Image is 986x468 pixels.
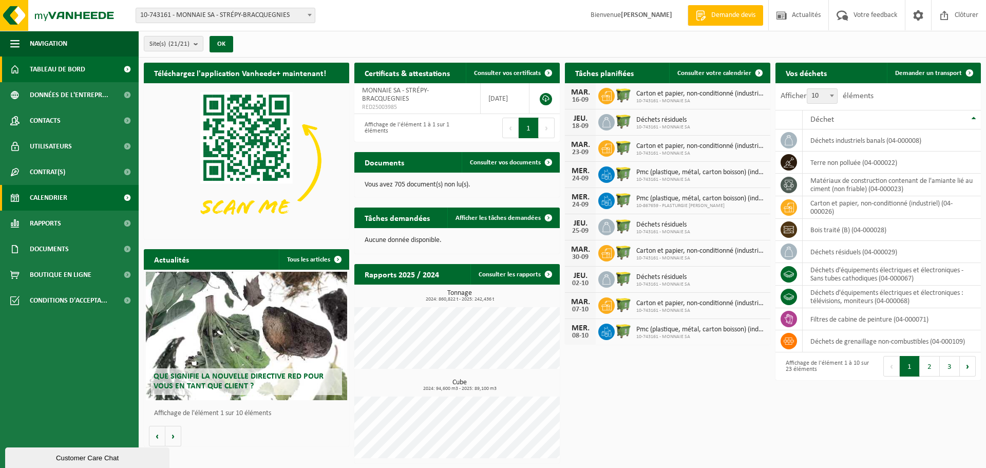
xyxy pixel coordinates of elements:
div: MAR. [570,141,591,149]
td: matériaux de construction contenant de l'amiante lié au ciment (non friable) (04-000023) [803,174,981,196]
a: Consulter votre calendrier [669,63,769,83]
h3: Tonnage [359,290,560,302]
a: Consulter vos certificats [466,63,559,83]
h2: Tâches demandées [354,208,440,228]
td: déchets résiduels (04-000029) [803,241,981,263]
img: WB-1100-HPE-GN-50 [615,139,632,156]
img: WB-1100-HPE-GN-50 [615,270,632,287]
div: MAR. [570,88,591,97]
span: 10-743161 - MONNAIE SA [636,334,765,340]
div: MER. [570,193,591,201]
button: 2 [920,356,940,377]
span: Contrat(s) [30,159,65,185]
span: 10-743161 - MONNAIE SA [636,229,690,235]
img: WB-1100-HPE-GN-50 [615,217,632,235]
span: Consulter vos documents [470,159,541,166]
h2: Rapports 2025 / 2024 [354,264,449,284]
a: Demande devis [688,5,763,26]
div: JEU. [570,115,591,123]
iframe: chat widget [5,445,172,468]
span: 10 [807,88,838,104]
div: 18-09 [570,123,591,130]
td: déchets industriels banals (04-000008) [803,129,981,152]
div: MAR. [570,246,591,254]
div: 23-09 [570,149,591,156]
span: Que signifie la nouvelle directive RED pour vous en tant que client ? [154,372,324,390]
div: 02-10 [570,280,591,287]
span: Tableau de bord [30,57,85,82]
div: MAR. [570,298,591,306]
div: 25-09 [570,228,591,235]
span: Carton et papier, non-conditionné (industriel) [636,247,765,255]
h2: Certificats & attestations [354,63,460,83]
img: WB-1100-HPE-GN-50 [615,191,632,209]
span: 10-743161 - MONNAIE SA [636,177,765,183]
td: bois traité (B) (04-000028) [803,219,981,241]
span: Utilisateurs [30,134,72,159]
p: Vous avez 705 document(s) non lu(s). [365,181,549,189]
td: déchets d'équipements électriques et électroniques : télévisions, moniteurs (04-000068) [803,286,981,308]
span: Déchets résiduels [636,116,690,124]
span: 10-867659 - PLASTURGIE [PERSON_NAME] [636,203,765,209]
count: (21/21) [168,41,189,47]
span: 10-743161 - MONNAIE SA [636,98,765,104]
h2: Tâches planifiées [565,63,644,83]
button: Next [960,356,976,377]
h2: Actualités [144,249,199,269]
h2: Téléchargez l'application Vanheede+ maintenant! [144,63,336,83]
img: WB-1100-HPE-GN-50 [615,86,632,104]
img: WB-1100-HPE-GN-50 [615,244,632,261]
button: 3 [940,356,960,377]
div: 07-10 [570,306,591,313]
p: Affichage de l'élément 1 sur 10 éléments [154,410,344,417]
td: déchets d'équipements électriques et électroniques - Sans tubes cathodiques (04-000067) [803,263,981,286]
td: filtres de cabine de peinture (04-000071) [803,308,981,330]
span: Consulter vos certificats [474,70,541,77]
span: 2024: 94,600 m3 - 2025: 89,100 m3 [359,386,560,391]
h2: Vos déchets [775,63,837,83]
button: Vorige [149,426,165,446]
span: Navigation [30,31,67,57]
span: 10-743161 - MONNAIE SA - STRÉPY-BRACQUEGNIES [136,8,315,23]
h3: Cube [359,379,560,391]
div: MER. [570,167,591,175]
div: Affichage de l'élément 1 à 1 sur 1 éléments [359,117,452,139]
h2: Documents [354,152,414,172]
span: Demande devis [709,10,758,21]
p: Aucune donnée disponible. [365,237,549,244]
button: Previous [883,356,900,377]
div: JEU. [570,219,591,228]
button: 1 [900,356,920,377]
span: Conditions d'accepta... [30,288,107,313]
button: Volgende [165,426,181,446]
span: 2024: 860,822 t - 2025: 242,436 t [359,297,560,302]
button: Site(s)(21/21) [144,36,203,51]
span: Données de l'entrepr... [30,82,108,108]
button: 1 [519,118,539,138]
div: 24-09 [570,175,591,182]
span: Déchets résiduels [636,273,690,282]
a: Consulter les rapports [470,264,559,285]
span: Pmc (plastique, métal, carton boisson) (industriel) [636,169,765,177]
div: 16-09 [570,97,591,104]
div: MER. [570,324,591,332]
span: Déchets résiduels [636,221,690,229]
td: [DATE] [481,83,529,114]
span: Carton et papier, non-conditionné (industriel) [636,142,765,151]
span: 10-743161 - MONNAIE SA [636,151,765,157]
span: MONNAIE SA - STRÉPY-BRACQUEGNIES [362,87,429,103]
img: WB-1100-HPE-GN-50 [615,296,632,313]
span: 10 [807,89,837,103]
strong: [PERSON_NAME] [621,11,672,19]
span: Site(s) [149,36,189,52]
span: Carton et papier, non-conditionné (industriel) [636,299,765,308]
span: Rapports [30,211,61,236]
span: Déchet [810,116,834,124]
span: Pmc (plastique, métal, carton boisson) (industriel) [636,326,765,334]
img: WB-1100-HPE-GN-50 [615,113,632,130]
a: Demander un transport [887,63,980,83]
span: Documents [30,236,69,262]
a: Que signifie la nouvelle directive RED pour vous en tant que client ? [146,272,347,400]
